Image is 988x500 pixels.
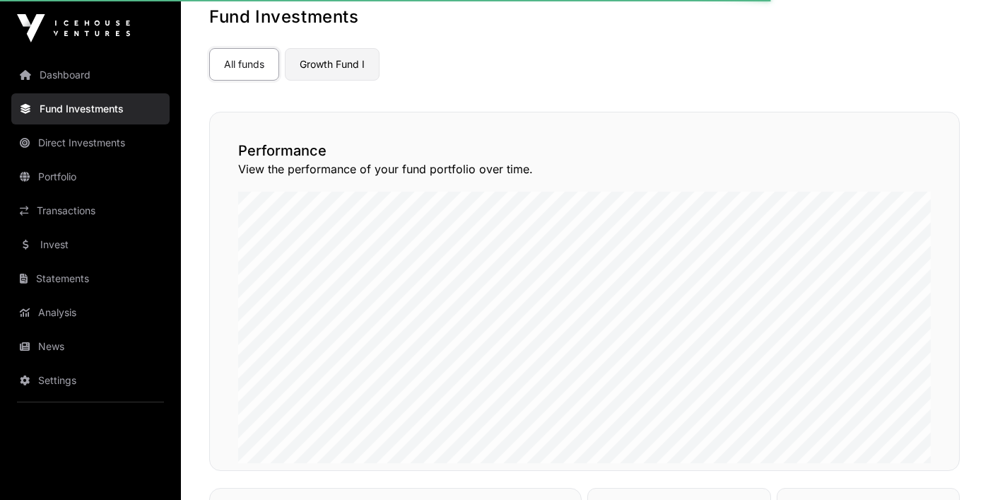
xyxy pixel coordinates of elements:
[17,14,130,42] img: Icehouse Ventures Logo
[917,432,988,500] iframe: Chat Widget
[11,161,170,192] a: Portfolio
[11,127,170,158] a: Direct Investments
[11,59,170,91] a: Dashboard
[11,263,170,294] a: Statements
[11,297,170,328] a: Analysis
[209,48,279,81] a: All funds
[238,161,931,178] p: View the performance of your fund portfolio over time.
[285,48,380,81] a: Growth Fund I
[209,6,960,28] h1: Fund Investments
[11,365,170,396] a: Settings
[11,195,170,226] a: Transactions
[11,93,170,124] a: Fund Investments
[11,331,170,362] a: News
[11,229,170,260] a: Invest
[238,141,931,161] h2: Performance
